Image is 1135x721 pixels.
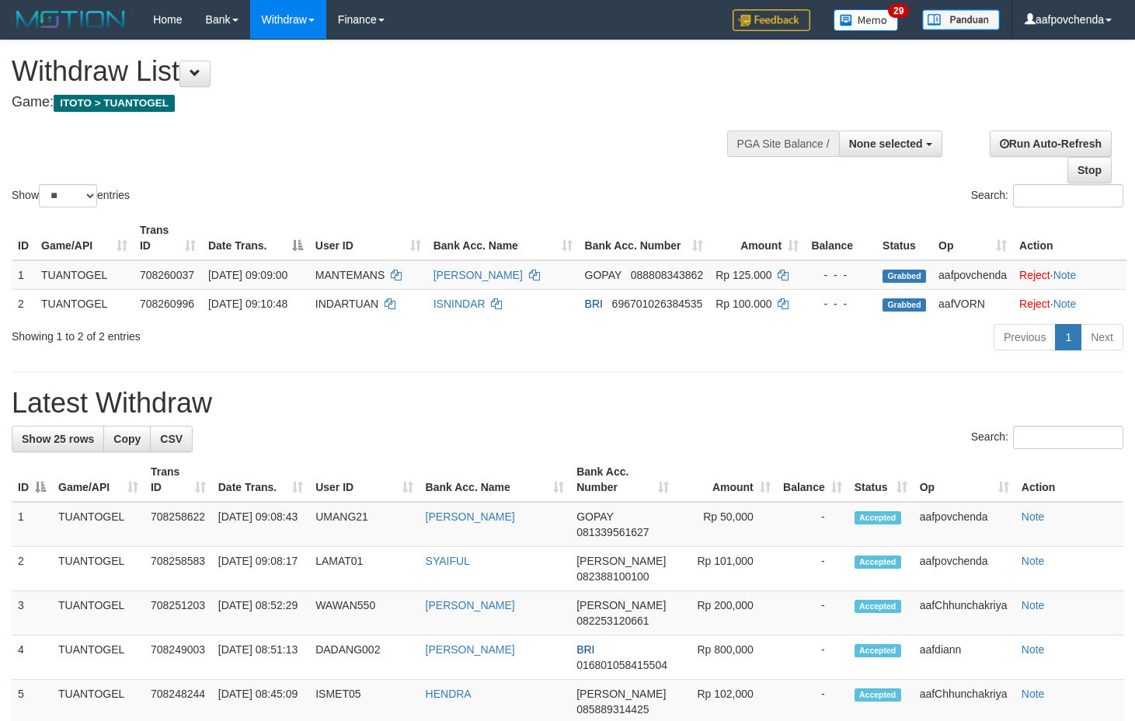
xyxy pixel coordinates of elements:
th: Game/API: activate to sort column ascending [52,458,144,502]
h1: Latest Withdraw [12,388,1123,419]
td: aafVORN [932,289,1013,318]
th: Bank Acc. Number: activate to sort column ascending [579,216,710,260]
span: Accepted [855,600,901,613]
th: Op: activate to sort column ascending [914,458,1015,502]
div: - - - [811,296,870,312]
a: Previous [994,324,1056,350]
td: aafpovchenda [932,260,1013,290]
th: Balance [805,216,876,260]
a: Note [1022,510,1045,523]
input: Search: [1013,426,1123,449]
td: WAWAN550 [309,591,419,636]
a: [PERSON_NAME] [426,643,515,656]
th: Status [876,216,932,260]
div: - - - [811,267,870,283]
span: Grabbed [883,270,926,283]
td: aafpovchenda [914,547,1015,591]
span: GOPAY [576,510,613,523]
td: 708249003 [144,636,212,680]
div: PGA Site Balance / [727,131,839,157]
a: [PERSON_NAME] [433,269,523,281]
td: [DATE] 08:52:29 [212,591,309,636]
td: 2 [12,547,52,591]
th: Date Trans.: activate to sort column ascending [212,458,309,502]
span: Rp 100.000 [715,298,771,310]
span: [PERSON_NAME] [576,688,666,700]
a: CSV [150,426,193,452]
td: TUANTOGEL [35,289,134,318]
td: 2 [12,289,35,318]
th: Game/API: activate to sort column ascending [35,216,134,260]
span: Grabbed [883,298,926,312]
td: 708258622 [144,502,212,547]
span: [DATE] 09:09:00 [208,269,287,281]
th: User ID: activate to sort column ascending [309,216,427,260]
span: [PERSON_NAME] [576,599,666,611]
td: 708258583 [144,547,212,591]
th: Status: activate to sort column ascending [848,458,914,502]
img: Button%20Memo.svg [834,9,899,31]
span: Copy 081339561627 to clipboard [576,526,649,538]
label: Show entries [12,184,130,207]
td: · [1013,260,1126,290]
a: Show 25 rows [12,426,104,452]
td: TUANTOGEL [52,636,144,680]
td: DADANG002 [309,636,419,680]
span: [PERSON_NAME] [576,555,666,567]
th: Trans ID: activate to sort column ascending [144,458,212,502]
span: [DATE] 09:10:48 [208,298,287,310]
a: Note [1022,643,1045,656]
span: Copy 696701026384535 to clipboard [612,298,703,310]
th: Action [1013,216,1126,260]
span: Rp 125.000 [715,269,771,281]
th: Amount: activate to sort column ascending [675,458,776,502]
span: 708260996 [140,298,194,310]
td: Rp 800,000 [675,636,776,680]
a: SYAIFUL [426,555,470,567]
td: · [1013,289,1126,318]
a: Note [1053,298,1077,310]
td: TUANTOGEL [52,502,144,547]
td: TUANTOGEL [52,547,144,591]
button: None selected [839,131,942,157]
a: Next [1081,324,1123,350]
span: Accepted [855,556,901,569]
span: BRI [576,643,594,656]
span: INDARTUAN [315,298,378,310]
th: ID [12,216,35,260]
label: Search: [971,426,1123,449]
td: Rp 101,000 [675,547,776,591]
span: 29 [888,4,909,18]
td: aafpovchenda [914,502,1015,547]
th: Date Trans.: activate to sort column descending [202,216,309,260]
span: Show 25 rows [22,433,94,445]
span: Accepted [855,511,901,524]
a: [PERSON_NAME] [426,599,515,611]
td: - [777,591,848,636]
span: 708260037 [140,269,194,281]
td: 3 [12,591,52,636]
th: Balance: activate to sort column ascending [777,458,848,502]
h4: Game: [12,95,741,110]
a: Note [1022,555,1045,567]
span: BRI [585,298,603,310]
span: Copy 082388100100 to clipboard [576,570,649,583]
td: - [777,547,848,591]
span: Copy 088808343862 to clipboard [631,269,703,281]
th: Bank Acc. Name: activate to sort column ascending [420,458,571,502]
td: Rp 50,000 [675,502,776,547]
a: Reject [1019,269,1050,281]
td: 708251203 [144,591,212,636]
span: Copy 085889314425 to clipboard [576,703,649,716]
th: Op: activate to sort column ascending [932,216,1013,260]
td: UMANG21 [309,502,419,547]
span: ITOTO > TUANTOGEL [54,95,175,112]
td: aafChhunchakriya [914,591,1015,636]
a: [PERSON_NAME] [426,510,515,523]
img: MOTION_logo.png [12,8,130,31]
span: Accepted [855,644,901,657]
span: Copy 082253120661 to clipboard [576,615,649,627]
td: - [777,636,848,680]
a: Note [1053,269,1077,281]
td: [DATE] 08:51:13 [212,636,309,680]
